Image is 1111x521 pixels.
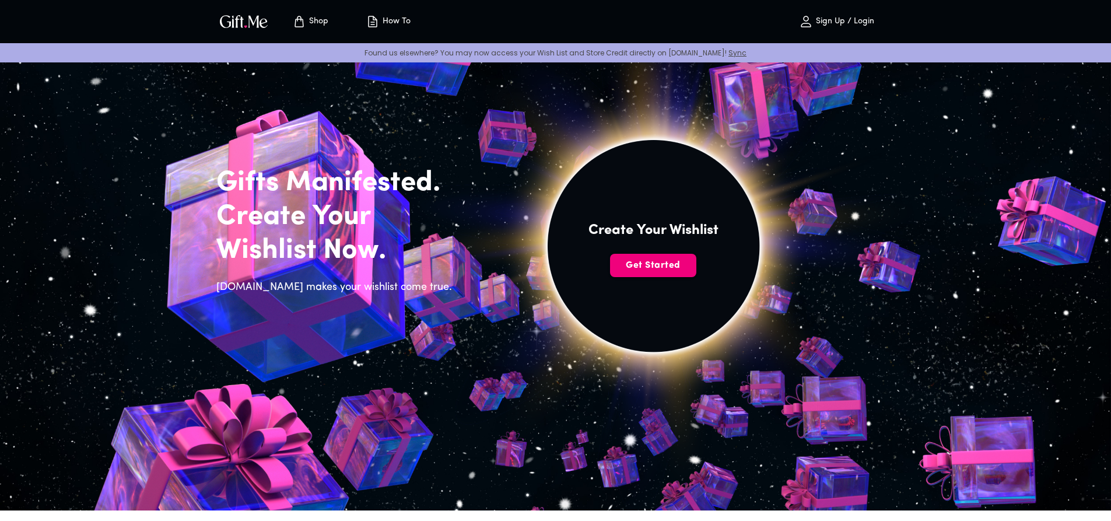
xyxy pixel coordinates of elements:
[813,17,874,27] p: Sign Up / Login
[278,3,342,40] button: Store page
[779,3,895,40] button: Sign Up / Login
[588,221,719,240] h4: Create Your Wishlist
[366,15,380,29] img: how-to.svg
[391,10,916,508] img: hero_sun.png
[216,234,459,268] h2: Wishlist Now.
[610,254,696,277] button: Get Started
[306,17,328,27] p: Shop
[216,166,459,200] h2: Gifts Manifested.
[356,3,420,40] button: How To
[380,17,411,27] p: How To
[9,48,1102,58] p: Found us elsewhere? You may now access your Wish List and Store Credit directly on [DOMAIN_NAME]!
[216,200,459,234] h2: Create Your
[216,279,459,296] h6: [DOMAIN_NAME] makes your wishlist come true.
[728,48,746,58] a: Sync
[218,13,270,30] img: GiftMe Logo
[216,15,271,29] button: GiftMe Logo
[610,259,696,272] span: Get Started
